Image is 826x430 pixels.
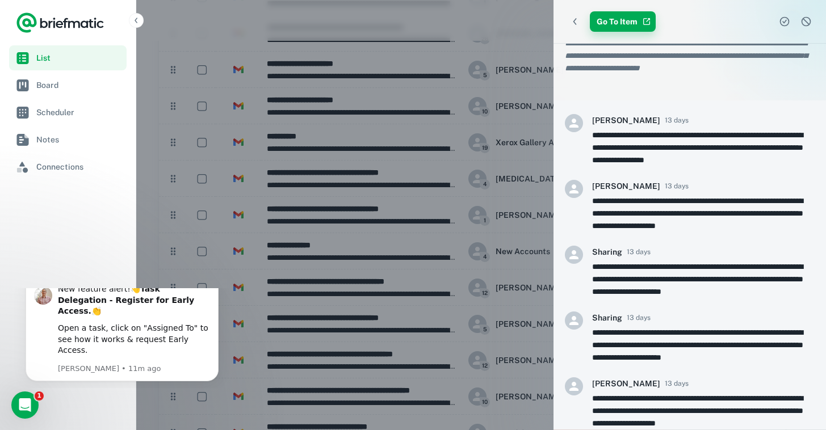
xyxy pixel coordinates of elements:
span: 13 days [627,247,651,257]
span: 13 days [627,313,651,323]
div: Open a task, click on "Assigned To" to see how it works & request Early Access. [49,35,202,68]
button: Dismiss task [798,13,815,30]
a: Scheduler [9,100,127,125]
h6: [PERSON_NAME] [592,180,660,192]
h6: Sharing [592,311,622,324]
button: Back [565,11,585,32]
button: Complete task [776,13,793,30]
div: scrollable content [554,44,826,429]
span: 1 [35,391,44,401]
a: Board [9,73,127,98]
a: Logo [16,11,104,34]
span: Board [36,79,122,91]
a: Notes [9,127,127,152]
span: 13 days [665,378,689,389]
span: 13 days [665,115,689,125]
h6: [PERSON_NAME] [592,377,660,390]
a: Go To Item [590,11,656,32]
span: 13 days [665,181,689,191]
span: Notes [36,133,122,146]
a: Connections [9,154,127,179]
a: List [9,45,127,70]
span: Scheduler [36,106,122,119]
iframe: Intercom notifications message [9,288,236,388]
span: Connections [36,161,122,173]
iframe: Intercom live chat [11,391,39,419]
h6: [PERSON_NAME] [592,114,660,127]
span: List [36,52,122,64]
p: Message from Robert, sent 11m ago [49,75,202,86]
h6: Sharing [592,246,622,258]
